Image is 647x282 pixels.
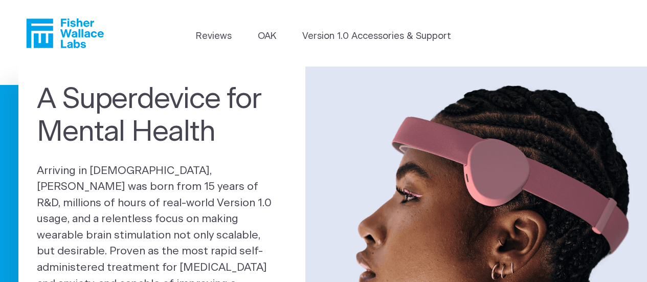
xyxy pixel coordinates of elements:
a: Version 1.0 Accessories & Support [302,30,451,44]
a: OAK [258,30,276,44]
a: Fisher Wallace [26,18,104,48]
a: Reviews [196,30,232,44]
h1: A Superdevice for Mental Health [37,83,287,149]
